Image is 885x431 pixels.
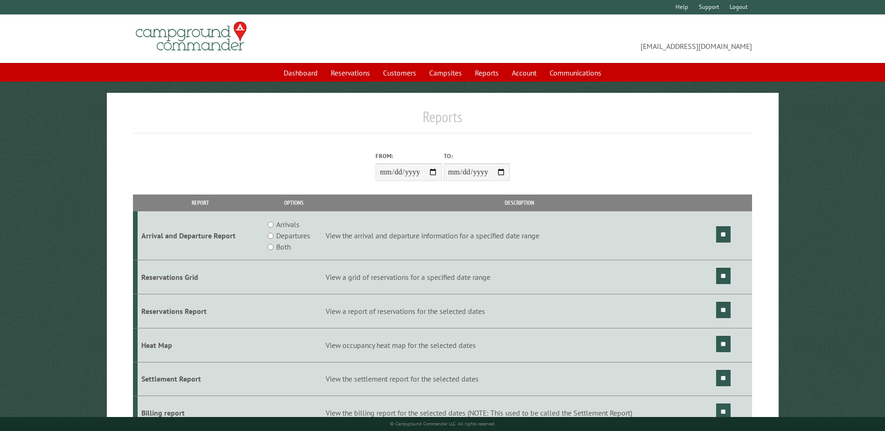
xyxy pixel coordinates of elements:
[376,152,442,160] label: From:
[424,64,467,82] a: Campsites
[276,230,310,241] label: Departures
[469,64,504,82] a: Reports
[544,64,607,82] a: Communications
[138,396,263,430] td: Billing report
[138,328,263,362] td: Heat Map
[324,260,715,294] td: View a grid of reservations for a specified date range
[263,195,324,211] th: Options
[377,64,422,82] a: Customers
[133,18,250,55] img: Campground Commander
[138,362,263,396] td: Settlement Report
[443,26,752,52] span: [EMAIL_ADDRESS][DOMAIN_NAME]
[276,219,300,230] label: Arrivals
[324,211,715,260] td: View the arrival and departure information for a specified date range
[133,108,752,133] h1: Reports
[138,260,263,294] td: Reservations Grid
[324,396,715,430] td: View the billing report for the selected dates (NOTE: This used to be called the Settlement Report)
[324,362,715,396] td: View the settlement report for the selected dates
[138,195,263,211] th: Report
[325,64,376,82] a: Reservations
[324,328,715,362] td: View occupancy heat map for the selected dates
[138,294,263,328] td: Reservations Report
[324,294,715,328] td: View a report of reservations for the selected dates
[278,64,323,82] a: Dashboard
[324,195,715,211] th: Description
[138,211,263,260] td: Arrival and Departure Report
[506,64,542,82] a: Account
[444,152,510,160] label: To:
[276,241,291,252] label: Both
[390,421,495,427] small: © Campground Commander LLC. All rights reserved.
